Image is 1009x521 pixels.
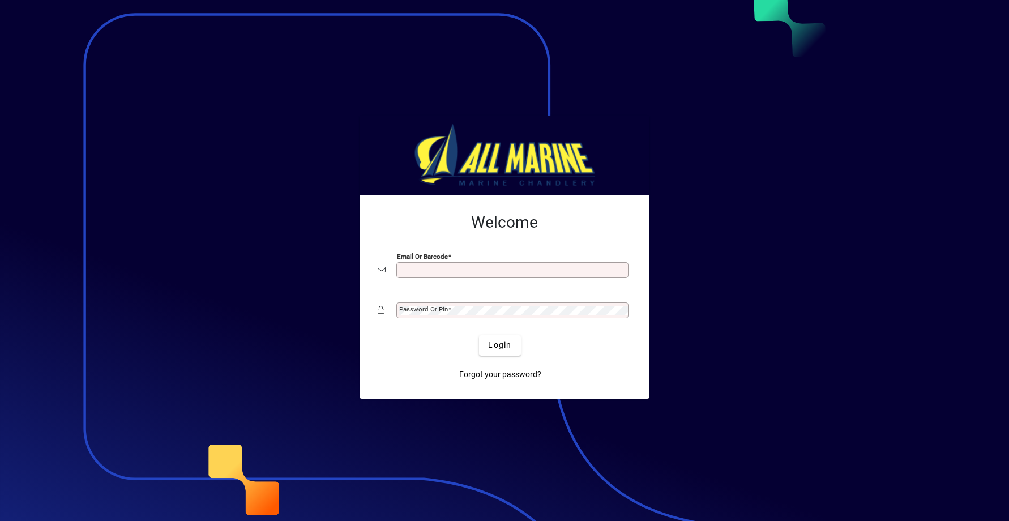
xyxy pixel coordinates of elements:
button: Login [479,335,520,356]
a: Forgot your password? [455,365,546,385]
h2: Welcome [378,213,631,232]
mat-label: Password or Pin [399,305,448,313]
mat-label: Email or Barcode [397,252,448,260]
span: Login [488,339,511,351]
span: Forgot your password? [459,369,541,381]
